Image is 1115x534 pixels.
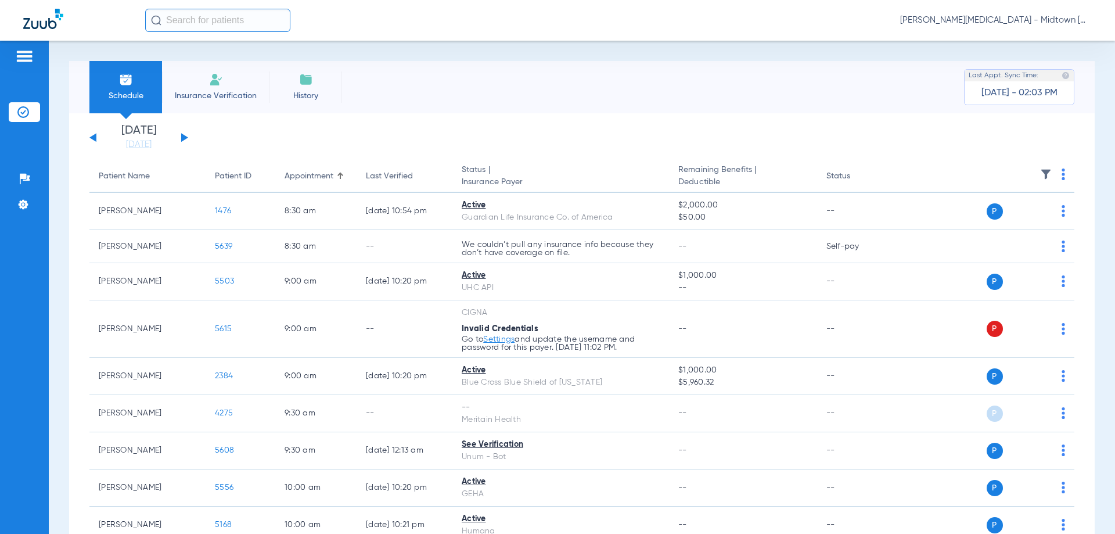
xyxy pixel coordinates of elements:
a: Settings [483,335,515,343]
img: hamburger-icon [15,49,34,63]
span: [PERSON_NAME][MEDICAL_DATA] - Midtown [MEDICAL_DATA] Dental [900,15,1092,26]
span: Insurance Verification [171,90,261,102]
div: Last Verified [366,170,443,182]
span: 5608 [215,446,234,454]
td: [PERSON_NAME] [89,230,206,263]
div: GEHA [462,488,660,500]
td: -- [817,470,895,507]
img: Manual Insurance Verification [209,73,223,87]
span: $2,000.00 [678,199,807,212]
p: We couldn’t pull any insurance info because they don’t have coverage on file. [462,241,660,257]
div: Active [462,513,660,525]
span: $5,960.32 [678,377,807,389]
img: group-dot-blue.svg [1062,370,1065,382]
span: 5615 [215,325,232,333]
span: P [987,443,1003,459]
td: 9:00 AM [275,358,357,395]
td: 10:00 AM [275,470,357,507]
div: Active [462,364,660,377]
span: P [987,368,1003,385]
div: Patient ID [215,170,266,182]
td: [PERSON_NAME] [89,432,206,470]
div: CIGNA [462,307,660,319]
td: [PERSON_NAME] [89,300,206,358]
td: 9:30 AM [275,395,357,432]
td: 9:00 AM [275,300,357,358]
span: Deductible [678,176,807,188]
span: -- [678,409,687,417]
span: 1476 [215,207,231,215]
div: Guardian Life Insurance Co. of America [462,212,660,224]
div: Patient ID [215,170,251,182]
td: [PERSON_NAME] [89,470,206,507]
td: -- [817,432,895,470]
span: P [987,321,1003,337]
div: See Verification [462,439,660,451]
div: Meritain Health [462,414,660,426]
td: -- [357,230,452,263]
img: group-dot-blue.svg [1062,323,1065,335]
div: Patient Name [99,170,196,182]
span: 5503 [215,277,234,285]
th: Status | [452,160,669,193]
img: last sync help info [1062,71,1070,80]
span: $1,000.00 [678,364,807,377]
img: Search Icon [151,15,161,26]
span: History [278,90,333,102]
td: 9:00 AM [275,263,357,300]
span: 5168 [215,521,232,529]
img: group-dot-blue.svg [1062,407,1065,419]
div: Active [462,476,660,488]
img: History [299,73,313,87]
img: Zuub Logo [23,9,63,29]
img: group-dot-blue.svg [1062,241,1065,252]
td: [PERSON_NAME] [89,358,206,395]
p: Go to and update the username and password for this payer. [DATE] 11:02 PM. [462,335,660,352]
span: -- [678,325,687,333]
span: -- [678,521,687,529]
span: -- [678,446,687,454]
div: Appointment [285,170,347,182]
td: [DATE] 10:54 PM [357,193,452,230]
th: Remaining Benefits | [669,160,817,193]
span: P [987,203,1003,220]
td: -- [817,300,895,358]
td: 8:30 AM [275,230,357,263]
td: -- [817,395,895,432]
td: [PERSON_NAME] [89,263,206,300]
div: UHC API [462,282,660,294]
td: 8:30 AM [275,193,357,230]
td: [DATE] 12:13 AM [357,432,452,470]
div: Last Verified [366,170,413,182]
span: $50.00 [678,212,807,224]
td: [DATE] 10:20 PM [357,263,452,300]
th: Status [817,160,895,193]
img: group-dot-blue.svg [1062,205,1065,217]
span: 5556 [215,483,233,492]
li: [DATE] [104,125,174,150]
td: [PERSON_NAME] [89,193,206,230]
td: [PERSON_NAME] [89,395,206,432]
span: P [987,480,1003,496]
td: Self-pay [817,230,895,263]
span: -- [678,242,687,250]
div: Blue Cross Blue Shield of [US_STATE] [462,377,660,389]
span: Invalid Credentials [462,325,538,333]
input: Search for patients [145,9,290,32]
img: Schedule [119,73,133,87]
img: group-dot-blue.svg [1062,275,1065,287]
div: Patient Name [99,170,150,182]
a: [DATE] [104,139,174,150]
span: Last Appt. Sync Time: [969,70,1038,81]
span: 5639 [215,242,232,250]
span: -- [678,483,687,492]
span: -- [678,282,807,294]
td: -- [357,300,452,358]
span: Schedule [98,90,153,102]
td: -- [817,263,895,300]
td: -- [357,395,452,432]
span: P [987,274,1003,290]
td: 9:30 AM [275,432,357,470]
iframe: Chat Widget [1057,478,1115,534]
